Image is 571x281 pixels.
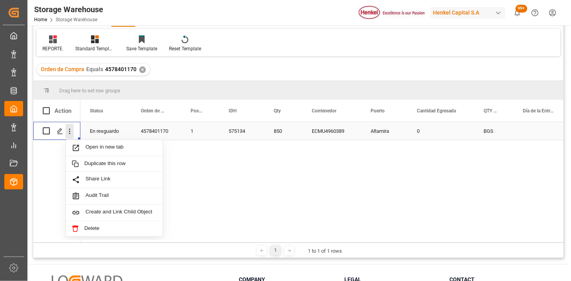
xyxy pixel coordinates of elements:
[371,108,385,114] span: Puerto
[139,66,146,73] div: ✕
[80,122,131,140] div: En resguardo
[41,66,84,72] span: Orden de Compra
[42,45,64,52] div: REPORTE.
[526,4,544,22] button: Help Center
[181,122,219,140] div: 1
[430,5,509,20] button: Henkel Capital S.A
[308,247,342,255] div: 1 to 1 of 1 rows
[191,108,203,114] span: Posición
[475,122,514,140] div: BGS
[312,108,336,114] span: Contenedor
[484,108,497,114] span: QTY UM - Factura
[33,122,80,140] div: Press SPACE to select this row.
[302,122,361,140] div: ECMU4960389
[219,122,264,140] div: 575134
[430,7,506,18] div: Henkel Capital S.A
[90,108,103,114] span: Status
[34,17,47,22] a: Home
[105,66,136,72] span: 4578401170
[59,88,120,94] span: Drag here to set row groups
[75,45,115,52] div: Standard Templates
[34,4,103,15] div: Storage Warehouse
[523,108,556,114] span: Día de la Entrega Total
[407,122,475,140] div: 0
[516,5,527,13] span: 99+
[359,6,425,20] img: Henkel%20logo.jpg_1689854090.jpg
[417,108,456,114] span: Cantidad Egresada
[55,107,71,114] div: Action
[361,122,407,140] div: Altamira
[274,108,281,114] span: Qty
[271,246,280,255] div: 1
[169,45,201,52] div: Reset Template
[86,66,103,72] span: Equals
[509,4,526,22] button: show 100 new notifications
[141,108,165,114] span: Orden de Compra
[131,122,181,140] div: 4578401170
[264,122,302,140] div: 850
[126,45,157,52] div: Save Template
[229,108,236,114] span: IDH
